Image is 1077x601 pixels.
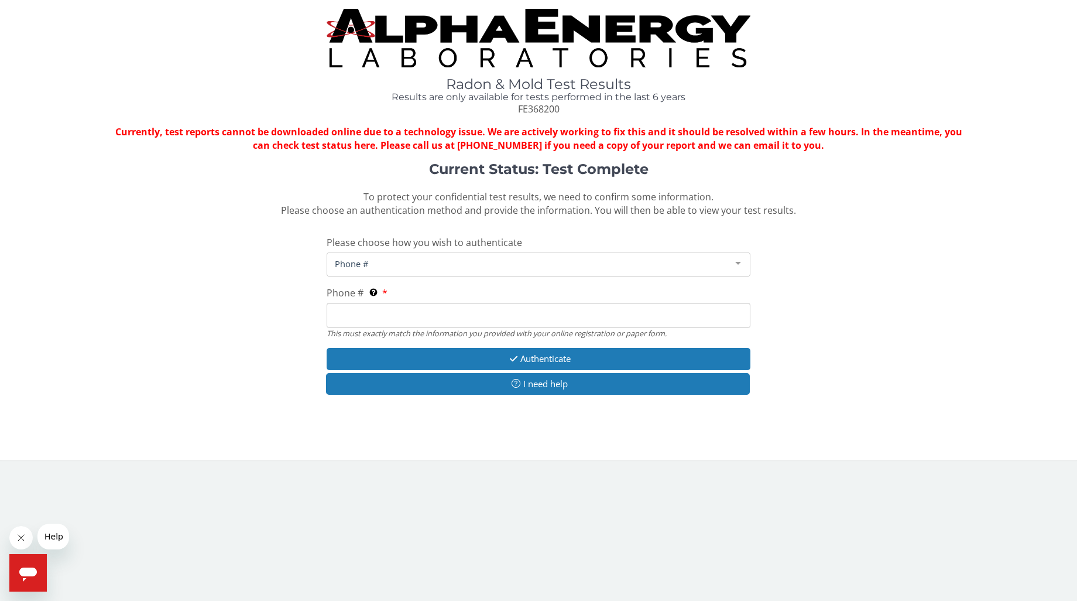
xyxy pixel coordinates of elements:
span: To protect your confidential test results, we need to confirm some information. Please choose an ... [281,190,796,217]
h1: Radon & Mold Test Results [327,77,750,92]
button: I need help [326,373,750,395]
span: Phone # [327,286,363,299]
span: Please choose how you wish to authenticate [327,236,522,249]
iframe: Button to launch messaging window [9,554,47,592]
span: Phone # [332,257,726,270]
iframe: Message from company [37,524,69,549]
span: FE368200 [518,103,560,115]
h4: Results are only available for tests performed in the last 6 years [327,92,750,103]
img: TightCrop.jpg [327,9,750,67]
strong: Currently, test reports cannot be downloaded online due to a technology issue. We are actively wo... [115,125,962,152]
button: Authenticate [327,348,750,370]
iframe: Close message [9,526,33,549]
strong: Current Status: Test Complete [429,161,649,177]
div: This must exactly match the information you provided with your online registration or paper form. [327,328,750,339]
